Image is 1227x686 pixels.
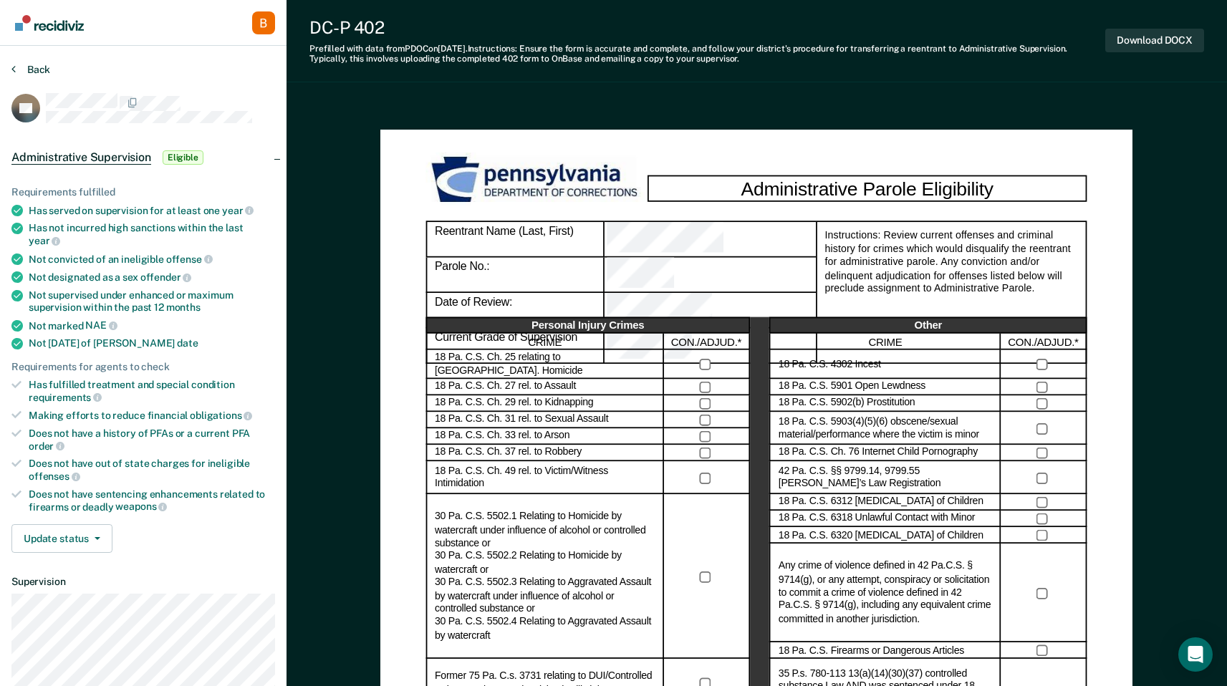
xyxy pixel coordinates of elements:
label: 18 Pa. C.S. Ch. 49 rel. to Victim/Witness Intimidation [435,465,655,491]
div: Requirements fulfilled [11,186,275,198]
div: Reentrant Name (Last, First) [426,221,605,257]
span: year [222,205,254,216]
label: 18 Pa. C.S. 5903(4)(5)(6) obscene/sexual material/performance where the victim is minor [779,415,992,442]
div: Does not have a history of PFAs or a current PFA order [29,427,275,452]
span: NAE [85,319,117,331]
label: Any crime of violence defined in 42 Pa.C.S. § 9714(g), or any attempt, conspiracy or solicitation... [779,560,992,626]
div: CRIME [770,334,1001,350]
div: Personal Injury Crimes [426,317,750,334]
img: Recidiviz [15,15,84,31]
label: 18 Pa. C.S. Ch. 37 rel. to Robbery [435,446,582,459]
div: Parole No.: [426,258,605,293]
label: 18 Pa. C.S. Ch. 27 rel. to Assault [435,380,576,393]
div: Parole No.: [605,258,816,293]
div: Has fulfilled treatment and special condition [29,379,275,403]
label: 18 Pa. C.S. Ch. 25 relating to [GEOGRAPHIC_DATA]. Homicide [435,352,655,378]
label: 18 Pa. C.S. 6312 [MEDICAL_DATA] of Children [779,496,983,508]
span: obligations [190,410,252,421]
div: Not convicted of an ineligible [29,253,275,266]
label: 18 Pa. C.S. 6320 [MEDICAL_DATA] of Children [779,528,983,541]
img: PDOC Logo [426,152,648,208]
div: Open Intercom Messenger [1178,637,1213,672]
label: 18 Pa. C.S. Ch. 31 rel. to Sexual Assault [435,413,608,426]
div: Date of Review: [605,293,816,328]
label: 18 Pa. C.S. Ch. 33 rel. to Arson [435,430,569,443]
div: Has not incurred high sanctions within the last [29,222,275,246]
span: requirements [29,392,102,403]
div: Does not have sentencing enhancements related to firearms or deadly [29,488,275,513]
div: Prefilled with data from PDOC on [DATE] . Instructions: Ensure the form is accurate and complete,... [309,44,1105,64]
span: Administrative Supervision [11,150,151,165]
div: Other [770,317,1087,334]
div: CON./ADJUD.* [1001,334,1087,350]
label: 18 Pa. C.S. 6318 Unlawful Contact with Minor [779,512,975,525]
span: date [177,337,198,349]
div: CRIME [426,334,664,350]
label: 18 Pa. C.S. 4302 Incest [779,358,881,371]
div: Making efforts to reduce financial [29,409,275,422]
button: Download DOCX [1105,29,1204,52]
div: CON./ADJUD.* [664,334,750,350]
div: Reentrant Name (Last, First) [605,221,816,257]
div: Does not have out of state charges for ineligible [29,458,275,482]
label: 18 Pa. C.S. 5902(b) Prostitution [779,397,915,410]
button: Update status [11,524,112,553]
label: 30 Pa. C.S. 5502.1 Relating to Homicide by watercraft under influence of alcohol or controlled su... [435,511,655,642]
span: offender [140,271,192,283]
span: offense [166,253,213,265]
span: offenses [29,470,80,482]
div: Not marked [29,319,275,332]
div: Date of Review: [426,293,605,328]
span: months [166,301,201,313]
span: year [29,235,60,246]
span: Eligible [163,150,203,165]
div: Instructions: Review current offenses and criminal history for crimes which would disqualify the ... [816,221,1087,364]
div: Not designated as a sex [29,271,275,284]
dt: Supervision [11,576,275,588]
div: DC-P 402 [309,17,1105,38]
label: 18 Pa. C.S. 5901 Open Lewdness [779,380,925,393]
label: 18 Pa. C.S. Ch. 29 rel. to Kidnapping [435,397,593,410]
div: Administrative Parole Eligibility [648,175,1087,202]
button: Back [11,63,50,76]
div: Has served on supervision for at least one [29,204,275,217]
button: Profile dropdown button [252,11,275,34]
label: 42 Pa. C.S. §§ 9799.14, 9799.55 [PERSON_NAME]’s Law Registration [779,465,992,491]
label: 18 Pa. C.S. Firearms or Dangerous Articles [779,644,964,657]
div: Requirements for agents to check [11,361,275,373]
label: 18 Pa. C.S. Ch. 76 Internet Child Pornography [779,446,978,459]
div: Not [DATE] of [PERSON_NAME] [29,337,275,349]
span: weapons [115,501,167,512]
div: Not supervised under enhanced or maximum supervision within the past 12 [29,289,275,314]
